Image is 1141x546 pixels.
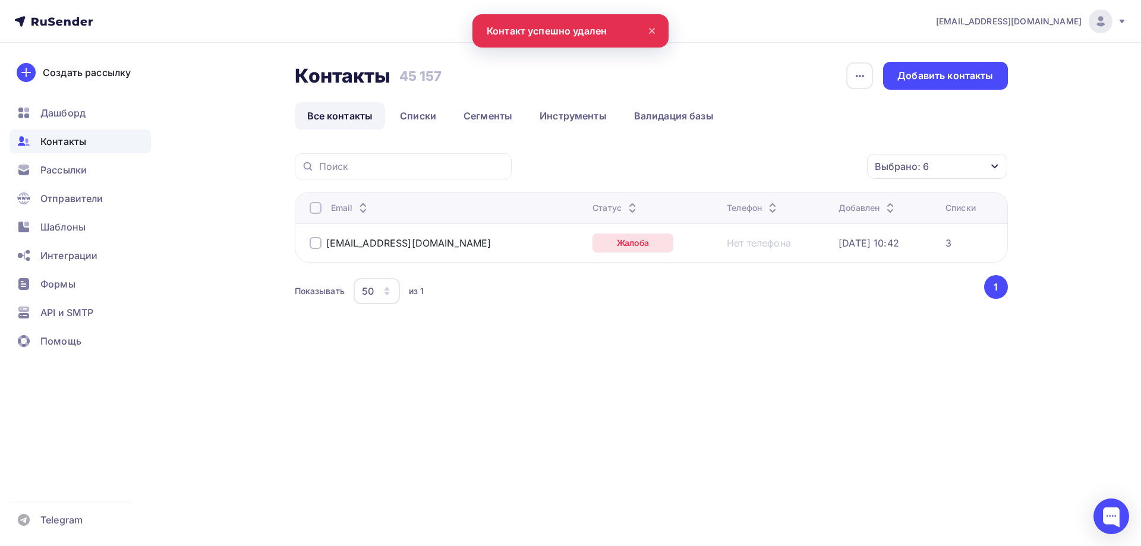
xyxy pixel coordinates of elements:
[10,158,151,182] a: Рассылки
[40,220,86,234] span: Шаблоны
[362,284,374,298] div: 50
[40,334,81,348] span: Помощь
[984,275,1008,299] button: Go to page 1
[399,68,442,84] h3: 45 157
[40,191,103,206] span: Отправители
[40,513,83,527] span: Telegram
[451,102,525,130] a: Сегменты
[945,202,976,214] div: Списки
[295,102,386,130] a: Все контакты
[839,202,897,214] div: Добавлен
[409,285,424,297] div: из 1
[40,106,86,120] span: Дашборд
[40,248,97,263] span: Интеграции
[10,215,151,239] a: Шаблоны
[622,102,726,130] a: Валидация базы
[10,272,151,296] a: Формы
[40,277,75,291] span: Формы
[866,153,1008,179] button: Выбрано: 6
[897,69,993,83] div: Добавить контакты
[592,202,639,214] div: Статус
[295,285,345,297] div: Показывать
[40,163,87,177] span: Рассылки
[982,275,1008,299] ul: Pagination
[10,130,151,153] a: Контакты
[727,202,780,214] div: Телефон
[326,237,491,249] a: [EMAIL_ADDRESS][DOMAIN_NAME]
[353,277,401,305] button: 50
[936,10,1127,33] a: [EMAIL_ADDRESS][DOMAIN_NAME]
[10,101,151,125] a: Дашборд
[839,237,899,249] a: [DATE] 10:42
[40,134,86,149] span: Контакты
[295,64,391,88] h2: Контакты
[527,102,619,130] a: Инструменты
[936,15,1082,27] span: [EMAIL_ADDRESS][DOMAIN_NAME]
[727,237,791,249] a: Нет телефона
[40,305,93,320] span: API и SMTP
[592,233,673,253] a: Жалоба
[387,102,449,130] a: Списки
[875,159,929,173] div: Выбрано: 6
[10,187,151,210] a: Отправители
[43,65,131,80] div: Создать рассылку
[319,160,505,173] input: Поиск
[945,237,951,249] a: 3
[331,202,371,214] div: Email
